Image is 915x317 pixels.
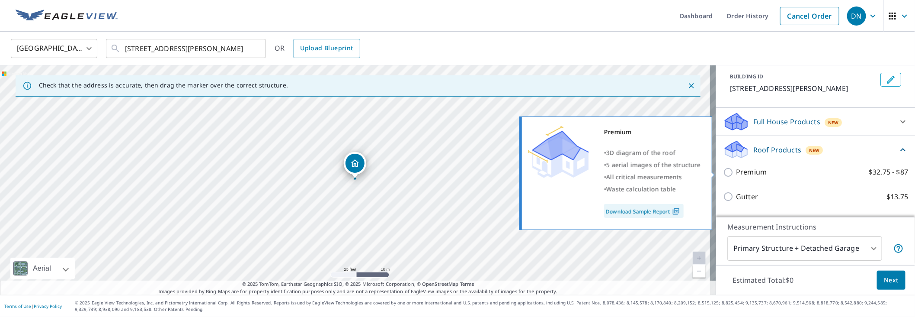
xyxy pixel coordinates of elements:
[780,7,839,25] a: Cancel Order
[604,126,701,138] div: Premium
[344,152,366,179] div: Dropped pin, building 1, Residential property, 1013 Montezuma Dr Bradenton, FL 34209
[422,281,458,287] a: OpenStreetMap
[753,116,820,127] p: Full House Products
[604,171,701,183] div: •
[753,145,801,155] p: Roof Products
[75,300,911,313] p: © 2025 Eagle View Technologies, Inc. and Pictometry International Corp. All Rights Reserved. Repo...
[723,139,908,160] div: Roof ProductsNew
[736,167,767,178] p: Premium
[275,39,360,58] div: OR
[30,258,54,279] div: Aerial
[34,303,62,309] a: Privacy Policy
[606,149,675,157] span: 3D diagram of the roof
[693,265,706,278] a: Current Level 20, Zoom Out
[828,119,839,126] span: New
[693,252,706,265] a: Current Level 20, Zoom In Disabled
[896,216,908,226] p: $18
[300,43,353,54] span: Upload Blueprint
[460,281,474,287] a: Terms
[10,258,75,279] div: Aerial
[125,36,248,61] input: Search by address or latitude-longitude
[11,36,97,61] div: [GEOGRAPHIC_DATA]
[884,275,899,286] span: Next
[736,191,758,202] p: Gutter
[869,167,908,178] p: $32.75 - $87
[604,204,684,218] a: Download Sample Report
[4,304,62,309] p: |
[893,243,904,254] span: Your report will include the primary structure and a detached garage if one exists.
[730,83,877,94] p: [STREET_ADDRESS][PERSON_NAME]
[528,126,589,178] img: Premium
[727,222,904,232] p: Measurement Instructions
[606,173,682,181] span: All critical measurements
[16,10,118,23] img: EV Logo
[809,147,820,154] span: New
[877,271,905,290] button: Next
[736,216,778,226] p: Bid Perfect™
[847,6,866,26] div: DN
[606,185,676,193] span: Waste calculation table
[604,183,701,195] div: •
[242,281,474,288] span: © 2025 TomTom, Earthstar Geographics SIO, © 2025 Microsoft Corporation, ©
[727,236,882,261] div: Primary Structure + Detached Garage
[604,159,701,171] div: •
[670,207,682,215] img: Pdf Icon
[604,147,701,159] div: •
[4,303,31,309] a: Terms of Use
[606,161,701,169] span: 5 aerial images of the structure
[886,191,908,202] p: $13.75
[723,111,908,132] div: Full House ProductsNew
[293,39,360,58] a: Upload Blueprint
[880,73,901,87] button: Edit building 1
[730,73,763,80] p: BUILDING ID
[726,271,801,290] p: Estimated Total: $0
[686,80,697,91] button: Close
[39,81,288,89] p: Check that the address is accurate, then drag the marker over the correct structure.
